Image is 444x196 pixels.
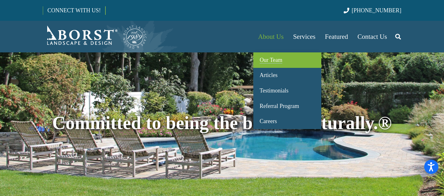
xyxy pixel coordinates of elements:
[253,52,321,68] a: Our Team
[392,29,404,45] a: Search
[260,103,299,109] span: Referral Program
[325,33,348,40] span: Featured
[344,7,401,14] a: [PHONE_NUMBER]
[52,113,392,133] span: Committed to being the best … naturally.®
[43,3,105,18] a: CONNECT WITH US!
[357,33,387,40] span: Contact Us
[253,83,321,98] a: Testimonials
[260,87,289,94] span: Testimonials
[352,7,402,14] span: [PHONE_NUMBER]
[288,21,320,52] a: Services
[258,33,284,40] span: About Us
[253,114,321,129] a: Careers
[253,21,288,52] a: About Us
[260,72,278,78] span: Articles
[43,24,147,49] a: Borst-Logo
[260,57,282,63] span: Our Team
[253,68,321,83] a: Articles
[320,21,353,52] a: Featured
[353,21,392,52] a: Contact Us
[293,33,315,40] span: Services
[253,98,321,114] a: Referral Program
[260,118,277,124] span: Careers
